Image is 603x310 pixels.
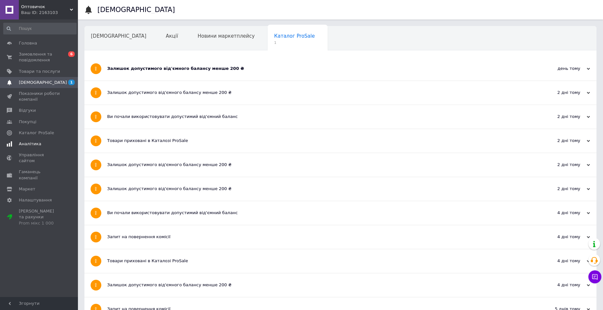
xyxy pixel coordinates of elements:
[19,220,60,226] div: Prom мікс 1 000
[525,282,590,288] div: 4 дні тому
[107,138,525,144] div: Товари приховані в Каталозі ProSale
[274,40,315,45] span: 1
[21,4,70,10] span: Оптовичок
[19,169,60,181] span: Гаманець компанії
[525,234,590,240] div: 4 дні тому
[525,114,590,120] div: 2 дні тому
[166,33,178,39] span: Акції
[68,51,75,57] span: 6
[19,130,54,136] span: Каталог ProSale
[19,186,35,192] span: Маркет
[19,108,36,113] span: Відгуки
[19,80,67,85] span: [DEMOGRAPHIC_DATA]
[525,210,590,216] div: 4 дні тому
[21,10,78,16] div: Ваш ID: 2163103
[19,40,37,46] span: Головна
[19,141,41,147] span: Аналітика
[525,90,590,96] div: 2 дні тому
[107,186,525,192] div: Залишок допустимого від'ємного балансу менше 200 ₴
[97,6,175,14] h1: [DEMOGRAPHIC_DATA]
[19,208,60,226] span: [PERSON_NAME] та рахунки
[107,234,525,240] div: Запит на повернення комісії
[274,33,315,39] span: Каталог ProSale
[525,186,590,192] div: 2 дні тому
[525,138,590,144] div: 2 дні тому
[68,80,75,85] span: 1
[525,162,590,168] div: 2 дні тому
[107,210,525,216] div: Ви почали використовувати допустимий від'ємний баланс
[91,33,146,39] span: [DEMOGRAPHIC_DATA]
[19,51,60,63] span: Замовлення та повідомлення
[107,258,525,264] div: Товари приховані в Каталозі ProSale
[19,119,36,125] span: Покупці
[197,33,255,39] span: Новини маркетплейсу
[19,91,60,102] span: Показники роботи компанії
[107,162,525,168] div: Залишок допустимого від'ємного балансу менше 200 ₴
[19,197,52,203] span: Налаштування
[588,270,601,283] button: Чат з покупцем
[107,66,525,71] div: Залишок допустимого від'ємного балансу менше 200 ₴
[107,282,525,288] div: Залишок допустимого від'ємного балансу менше 200 ₴
[19,69,60,74] span: Товари та послуги
[19,152,60,164] span: Управління сайтом
[107,90,525,96] div: Залишок допустимого від'ємного балансу менше 200 ₴
[107,114,525,120] div: Ви почали використовувати допустимий від'ємний баланс
[525,66,590,71] div: день тому
[3,23,77,34] input: Пошук
[525,258,590,264] div: 4 дні тому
